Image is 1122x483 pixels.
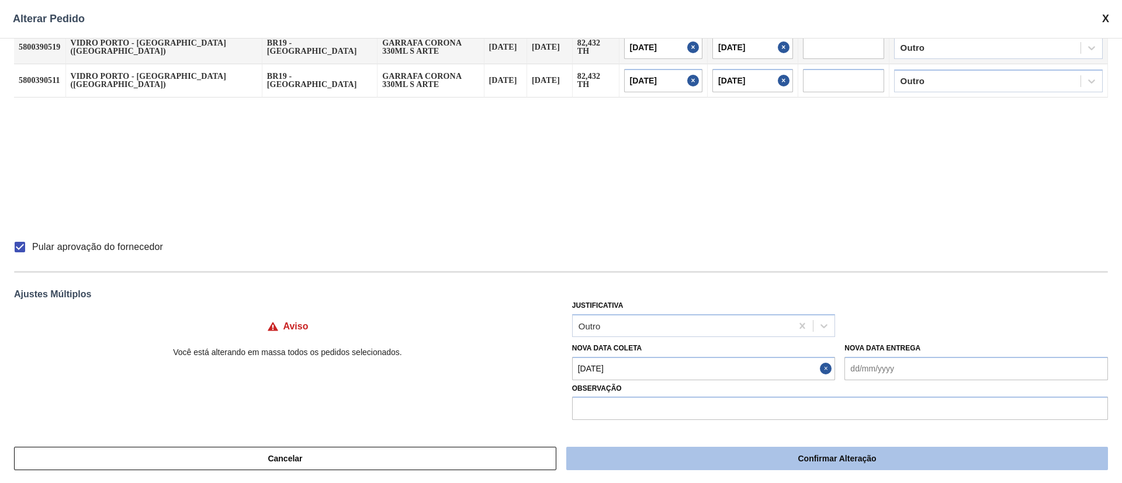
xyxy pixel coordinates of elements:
[283,321,309,332] h4: Aviso
[378,64,484,98] td: GARRAFA CORONA 330ML S ARTE
[901,44,925,52] div: Outro
[527,64,573,98] td: [DATE]
[573,31,619,64] td: 82,432 TH
[14,348,561,357] p: Você está alterando em massa todos os pedidos selecionados.
[14,447,556,470] button: Cancelar
[573,64,619,98] td: 82,432 TH
[778,69,793,92] button: Close
[484,31,527,64] td: [DATE]
[484,64,527,98] td: [DATE]
[32,240,163,254] span: Pular aprovação do fornecedor
[66,64,262,98] td: VIDRO PORTO - [GEOGRAPHIC_DATA] ([GEOGRAPHIC_DATA])
[572,357,836,380] input: dd/mm/yyyy
[572,344,642,352] label: Nova Data Coleta
[527,31,573,64] td: [DATE]
[14,31,66,64] td: 5800390519
[844,344,920,352] label: Nova Data Entrega
[624,69,702,92] input: dd/mm/yyyy
[624,36,702,59] input: dd/mm/yyyy
[778,36,793,59] button: Close
[566,447,1108,470] button: Confirmar Alteração
[262,31,378,64] td: BR19 - [GEOGRAPHIC_DATA]
[378,31,484,64] td: GARRAFA CORONA 330ML S ARTE
[13,13,85,25] span: Alterar Pedido
[14,64,66,98] td: 5800390511
[579,321,601,331] div: Outro
[262,64,378,98] td: BR19 - [GEOGRAPHIC_DATA]
[687,69,702,92] button: Close
[66,31,262,64] td: VIDRO PORTO - [GEOGRAPHIC_DATA] ([GEOGRAPHIC_DATA])
[14,289,1108,300] div: Ajustes Múltiplos
[844,357,1108,380] input: dd/mm/yyyy
[820,357,835,380] button: Close
[712,69,793,92] input: dd/mm/yyyy
[572,380,1108,397] label: Observação
[901,77,925,85] div: Outro
[572,301,624,310] label: Justificativa
[687,36,702,59] button: Close
[712,36,793,59] input: dd/mm/yyyy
